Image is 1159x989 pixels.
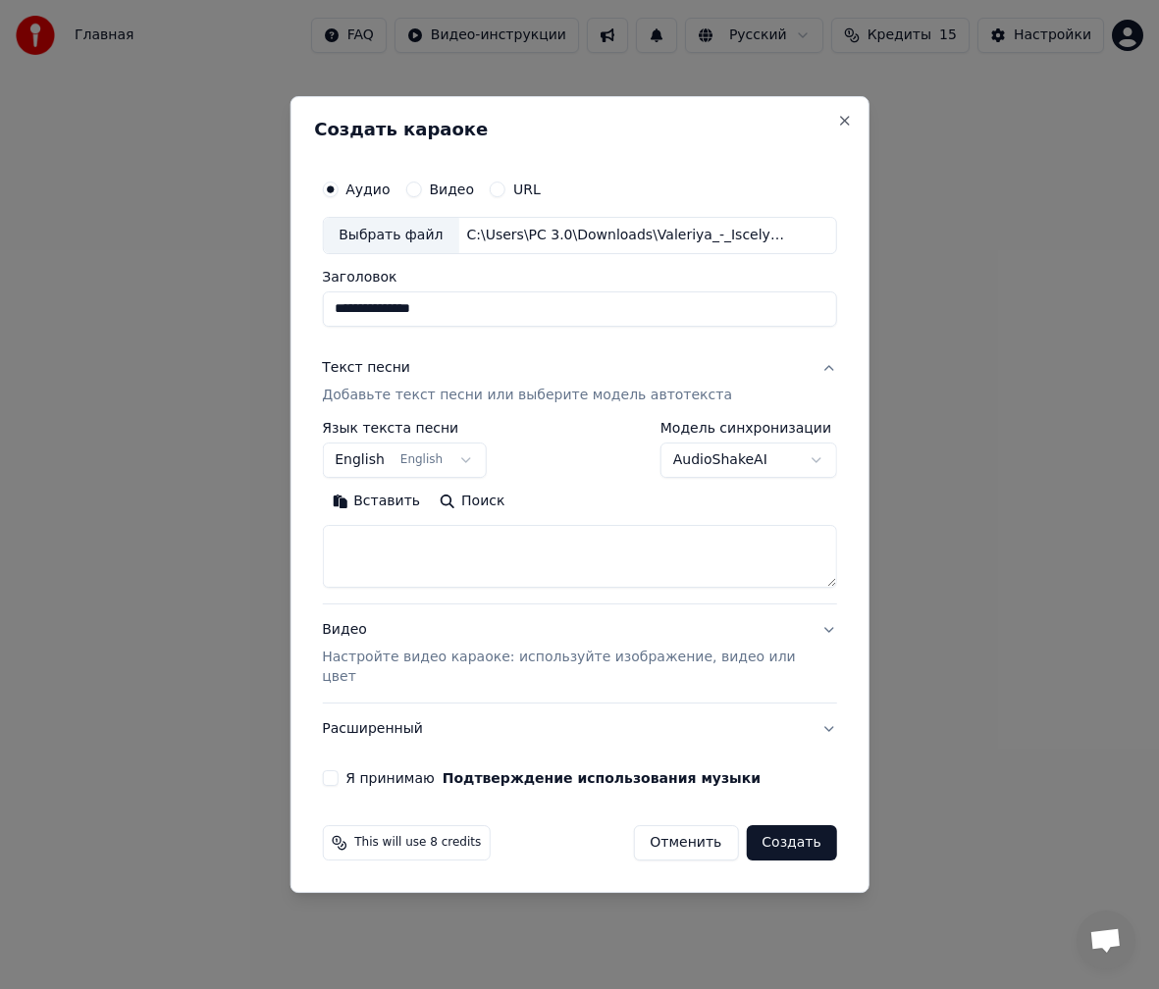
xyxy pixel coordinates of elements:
[322,358,410,378] div: Текст песни
[322,342,837,421] button: Текст песниДобавьте текст песни или выберите модель автотекста
[443,771,761,785] button: Я принимаю
[322,421,837,603] div: Текст песниДобавьте текст песни или выберите модель автотекста
[746,825,836,860] button: Создать
[322,421,487,435] label: Язык текста песни
[513,182,541,196] label: URL
[322,386,732,405] p: Добавьте текст песни или выберите модель автотекста
[322,703,837,755] button: Расширенный
[354,835,481,851] span: This will use 8 credits
[322,648,806,687] p: Настройте видео караоке: используйте изображение, видео или цвет
[314,121,845,138] h2: Создать караоке
[430,486,514,517] button: Поиск
[322,486,430,517] button: Вставить
[322,270,837,284] label: Заголовок
[322,620,806,687] div: Видео
[323,218,458,253] div: Выбрать файл
[345,771,761,785] label: Я принимаю
[660,421,837,435] label: Модель синхронизации
[458,226,792,245] div: C:\Users\PC 3.0\Downloads\Valeriya_-_Iscelyu_79236065.mp3
[322,604,837,703] button: ВидеоНастройте видео караоке: используйте изображение, видео или цвет
[429,182,474,196] label: Видео
[345,182,390,196] label: Аудио
[633,825,738,860] button: Отменить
